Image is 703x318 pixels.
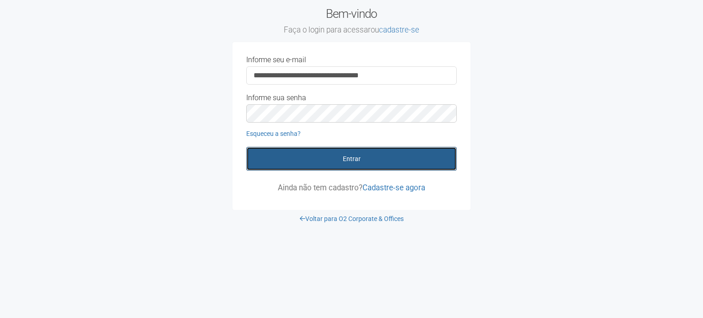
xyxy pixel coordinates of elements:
p: Ainda não tem cadastro? [246,183,457,192]
label: Informe seu e-mail [246,56,306,64]
a: Cadastre-se agora [362,183,425,192]
a: Esqueceu a senha? [246,130,301,137]
span: ou [371,25,419,34]
button: Entrar [246,147,457,171]
h2: Bem-vindo [233,7,470,35]
a: cadastre-se [379,25,419,34]
small: Faça o login para acessar [233,25,470,35]
a: Voltar para O2 Corporate & Offices [300,215,404,222]
label: Informe sua senha [246,94,306,102]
